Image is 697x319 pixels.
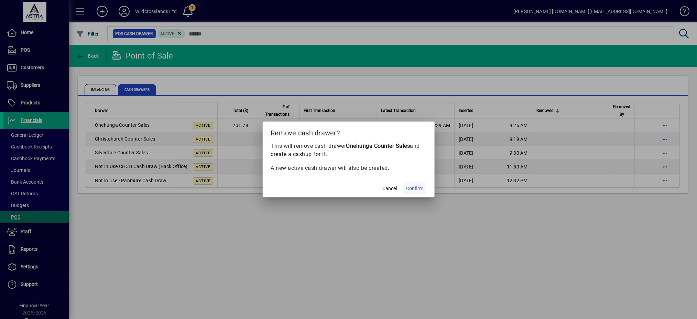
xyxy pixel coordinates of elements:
p: This will remove cash drawer and create a cashup for it. [271,142,426,158]
span: Confirm [406,185,424,192]
h2: Remove cash drawer? [263,122,435,142]
p: A new active cash drawer will also be created. [271,164,426,172]
b: Onehunga Counter Sales [346,143,410,149]
button: Confirm [404,182,426,195]
button: Cancel [379,182,401,195]
span: Cancel [383,185,397,192]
